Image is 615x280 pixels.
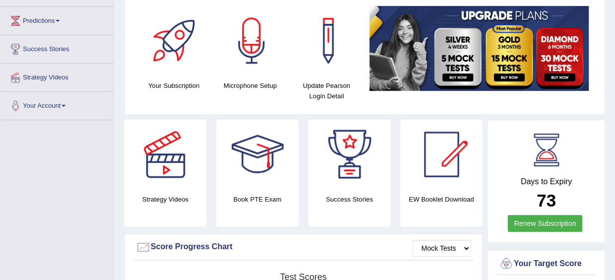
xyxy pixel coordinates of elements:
div: Score Progress Chart [136,240,471,255]
h4: Book PTE Exam [216,194,298,205]
h4: EW Booklet Download [400,194,482,205]
a: Your Account [0,92,114,117]
a: Success Stories [0,35,114,60]
h4: Strategy Videos [124,194,206,205]
a: Strategy Videos [0,64,114,88]
b: 73 [536,191,556,210]
h4: Days to Expiry [499,177,594,186]
a: Predictions [0,7,114,32]
h4: Microphone Setup [217,80,283,91]
h4: Success Stories [308,194,390,205]
div: Your Target Score [499,256,594,271]
a: Renew Subscription [508,215,583,232]
h4: Update Pearson Login Detail [293,80,359,101]
img: small5.jpg [369,6,589,90]
h4: Your Subscription [141,80,207,91]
